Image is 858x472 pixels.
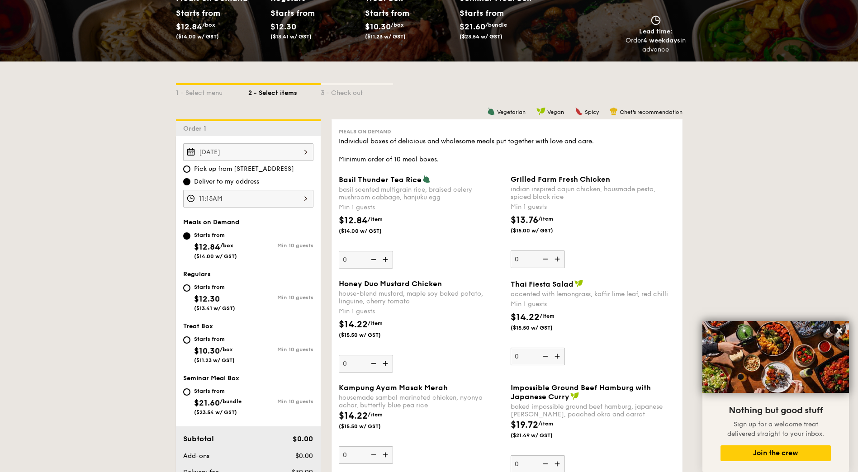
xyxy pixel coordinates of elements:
[220,242,233,249] span: /box
[183,388,190,396] input: Starts from$21.60/bundle($23.54 w/ GST)Min 10 guests
[368,216,383,222] span: /item
[487,107,495,115] img: icon-vegetarian.fe4039eb.svg
[368,411,383,418] span: /item
[176,85,248,98] div: 1 - Select menu
[511,227,572,234] span: ($15.00 w/ GST)
[270,6,311,20] div: Starts from
[511,203,675,212] div: Min 1 guests
[626,36,686,54] div: Order in advance
[339,307,503,316] div: Min 1 guests
[183,178,190,185] input: Deliver to my address
[220,346,233,353] span: /box
[366,355,379,372] img: icon-reduce.1d2dbef1.svg
[643,37,680,44] strong: 4 weekdays
[194,398,220,408] span: $21.60
[339,446,393,464] input: Kampung Ayam Masak Merahhousemade sambal marinated chicken, nyonya achar, butterfly blue pea rice...
[639,28,673,35] span: Lead time:
[293,434,313,443] span: $0.00
[365,6,405,20] div: Starts from
[183,270,211,278] span: Regulars
[183,434,214,443] span: Subtotal
[339,394,503,409] div: housemade sambal marinated chicken, nyonya achar, butterfly blue pea rice
[511,324,572,331] span: ($15.50 w/ GST)
[570,392,579,400] img: icon-vegan.f8ff3823.svg
[183,322,213,330] span: Treat Box
[248,85,321,98] div: 2 - Select items
[511,312,540,323] span: $14.22
[365,22,391,32] span: $10.30
[551,348,565,365] img: icon-add.58712e84.svg
[538,348,551,365] img: icon-reduce.1d2dbef1.svg
[339,355,393,373] input: Honey Duo Mustard Chickenhouse-blend mustard, maple soy baked potato, linguine, cherry tomatoMin ...
[248,398,313,405] div: Min 10 guests
[366,446,379,463] img: icon-reduce.1d2dbef1.svg
[368,320,383,326] span: /item
[339,203,503,212] div: Min 1 guests
[194,387,242,395] div: Starts from
[183,218,239,226] span: Meals on Demand
[379,251,393,268] img: icon-add.58712e84.svg
[295,452,313,460] span: $0.00
[270,22,296,32] span: $12.30
[183,452,209,460] span: Add-ons
[620,109,683,115] span: Chef's recommendation
[379,355,393,372] img: icon-add.58712e84.svg
[194,231,237,239] div: Starts from
[574,279,583,288] img: icon-vegan.f8ff3823.svg
[511,250,565,268] input: Grilled Farm Fresh Chickenindian inspired cajun chicken, housmade pesto, spiced black riceMin 1 g...
[511,420,538,430] span: $19.72
[497,109,526,115] span: Vegetarian
[511,403,675,418] div: baked impossible ground beef hamburg, japanese [PERSON_NAME], poached okra and carrot
[176,6,216,20] div: Starts from
[721,445,831,461] button: Join the crew
[194,177,259,186] span: Deliver to my address
[460,33,502,40] span: ($23.54 w/ GST)
[460,6,503,20] div: Starts from
[183,125,210,132] span: Order 1
[511,432,572,439] span: ($21.49 w/ GST)
[183,374,239,382] span: Seminar Meal Box
[248,346,313,353] div: Min 10 guests
[547,109,564,115] span: Vegan
[365,33,406,40] span: ($11.23 w/ GST)
[194,335,235,343] div: Starts from
[575,107,583,115] img: icon-spicy.37a8142b.svg
[183,232,190,240] input: Starts from$12.84/box($14.00 w/ GST)Min 10 guests
[551,250,565,268] img: icon-add.58712e84.svg
[511,383,651,401] span: Impossible Ground Beef Hamburg with Japanese Curry
[540,313,555,319] span: /item
[538,250,551,268] img: icon-reduce.1d2dbef1.svg
[176,33,219,40] span: ($14.00 w/ GST)
[538,216,553,222] span: /item
[422,175,431,183] img: icon-vegetarian.fe4039eb.svg
[339,175,422,184] span: Basil Thunder Tea Rice
[183,284,190,292] input: Starts from$12.30($13.41 w/ GST)Min 10 guests
[339,128,391,135] span: Meals on Demand
[511,348,565,365] input: Thai Fiesta Saladaccented with lemongrass, kaffir lime leaf, red chilliMin 1 guests$14.22/item($1...
[183,336,190,344] input: Starts from$10.30/box($11.23 w/ GST)Min 10 guests
[183,165,190,173] input: Pick up from [STREET_ADDRESS]
[220,398,242,405] span: /bundle
[339,290,503,305] div: house-blend mustard, maple soy baked potato, linguine, cherry tomato
[194,305,235,312] span: ($13.41 w/ GST)
[248,242,313,249] div: Min 10 guests
[270,33,312,40] span: ($13.41 w/ GST)
[176,22,202,32] span: $12.84
[194,242,220,252] span: $12.84
[538,420,553,427] span: /item
[379,446,393,463] img: icon-add.58712e84.svg
[585,109,599,115] span: Spicy
[536,107,545,115] img: icon-vegan.f8ff3823.svg
[339,186,503,201] div: basil scented multigrain rice, braised celery mushroom cabbage, hanjuku egg
[194,165,294,174] span: Pick up from [STREET_ADDRESS]
[339,279,442,288] span: Honey Duo Mustard Chicken
[511,300,675,309] div: Min 1 guests
[339,423,400,430] span: ($15.50 w/ GST)
[183,143,313,161] input: Event date
[339,251,393,269] input: Basil Thunder Tea Ricebasil scented multigrain rice, braised celery mushroom cabbage, hanjuku egg...
[391,22,404,28] span: /box
[339,137,675,164] div: Individual boxes of delicious and wholesome meals put together with love and care. Minimum order ...
[194,294,220,304] span: $12.30
[339,331,400,339] span: ($15.50 w/ GST)
[460,22,485,32] span: $21.60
